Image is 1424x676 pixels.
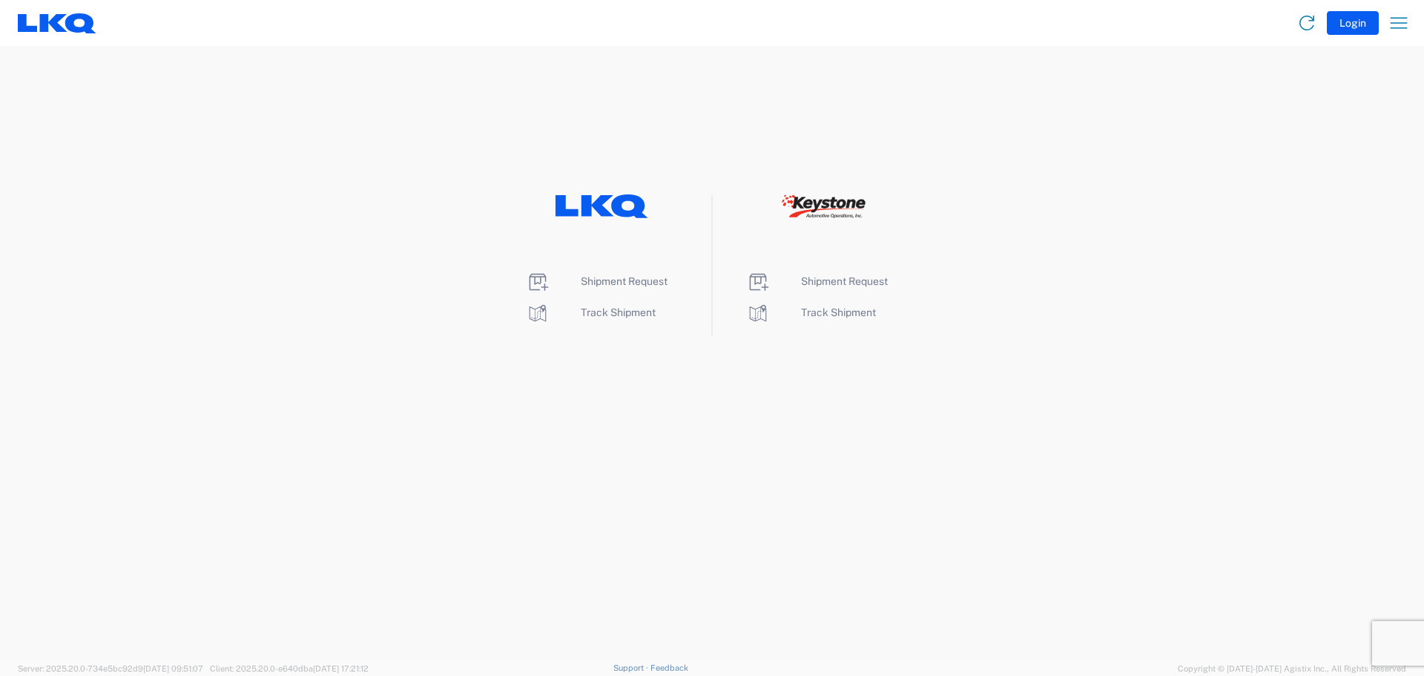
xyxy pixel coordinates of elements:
a: Track Shipment [746,306,876,318]
span: [DATE] 17:21:12 [313,664,369,673]
span: Shipment Request [581,275,667,287]
span: Client: 2025.20.0-e640dba [210,664,369,673]
a: Feedback [650,663,688,672]
span: Track Shipment [581,306,656,318]
a: Support [613,663,650,672]
span: Track Shipment [801,306,876,318]
a: Shipment Request [526,275,667,287]
a: Track Shipment [526,306,656,318]
span: Shipment Request [801,275,888,287]
span: Copyright © [DATE]-[DATE] Agistix Inc., All Rights Reserved [1178,662,1406,675]
a: Shipment Request [746,275,888,287]
button: Login [1327,11,1379,35]
span: [DATE] 09:51:07 [143,664,203,673]
span: Server: 2025.20.0-734e5bc92d9 [18,664,203,673]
